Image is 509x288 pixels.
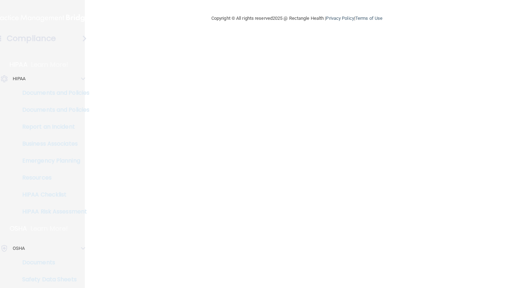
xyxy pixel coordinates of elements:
[326,16,354,21] a: Privacy Policy
[5,140,101,147] p: Business Associates
[5,174,101,181] p: Resources
[13,75,26,83] p: HIPAA
[5,106,101,113] p: Documents and Policies
[5,259,101,266] p: Documents
[31,224,68,233] p: Learn More!
[7,34,56,43] h4: Compliance
[5,208,101,215] p: HIPAA Risk Assessment
[10,60,28,69] p: HIPAA
[10,224,27,233] p: OSHA
[5,276,101,283] p: Safety Data Sheets
[13,244,25,253] p: OSHA
[5,191,101,198] p: HIPAA Checklist
[5,157,101,164] p: Emergency Planning
[5,89,101,96] p: Documents and Policies
[5,123,101,130] p: Report an Incident
[168,7,426,30] div: Copyright © All rights reserved 2025 @ Rectangle Health | |
[31,60,69,69] p: Learn More!
[355,16,382,21] a: Terms of Use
